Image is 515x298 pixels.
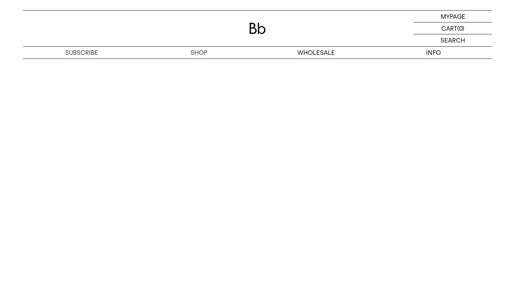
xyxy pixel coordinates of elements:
a: CART (0) [414,22,492,34]
p: (0) [457,22,464,34]
p: MYPAGE [441,11,465,22]
p: SEARCH [441,34,465,46]
a: MYPAGE [414,11,492,22]
p: CART [441,22,457,34]
a: SUBSCRIBE [23,47,140,59]
a: SHOP [140,47,257,59]
p: WHOLESALE [257,47,375,59]
p: INFO [375,47,492,59]
img: 로고 [249,23,266,34]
